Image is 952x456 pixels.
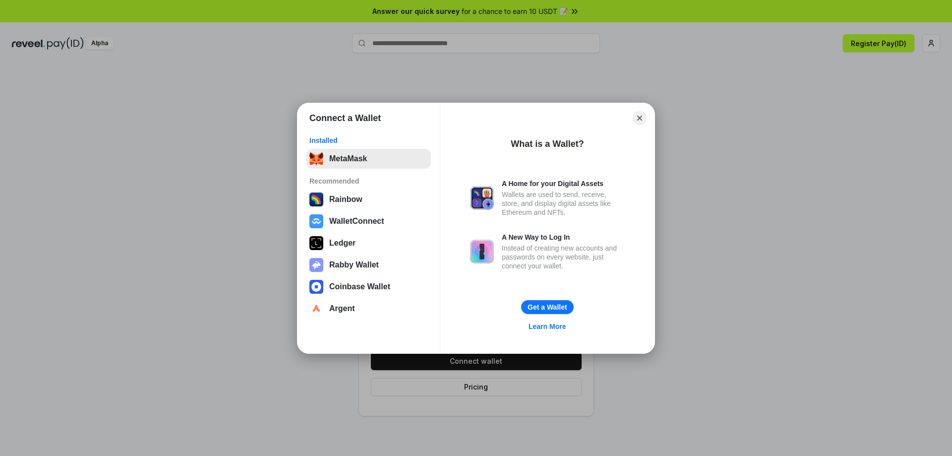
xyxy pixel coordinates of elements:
div: MetaMask [329,154,367,163]
div: Instead of creating new accounts and passwords on every website, just connect your wallet. [502,244,625,270]
div: What is a Wallet? [511,138,584,150]
div: Ledger [329,239,356,248]
button: Rabby Wallet [306,255,431,275]
div: Rainbow [329,195,362,204]
div: A New Way to Log In [502,233,625,242]
button: Rainbow [306,190,431,209]
div: WalletConnect [329,217,384,226]
img: svg+xml,%3Csvg%20xmlns%3D%22http%3A%2F%2Fwww.w3.org%2F2000%2Fsvg%22%20width%3D%2228%22%20height%3... [309,236,323,250]
div: Wallets are used to send, receive, store, and display digital assets like Ethereum and NFTs. [502,190,625,217]
button: Close [633,111,647,125]
div: Get a Wallet [528,303,567,312]
button: Coinbase Wallet [306,277,431,297]
img: svg+xml,%3Csvg%20width%3D%2228%22%20height%3D%2228%22%20viewBox%3D%220%200%2028%2028%22%20fill%3D... [309,302,323,316]
button: Ledger [306,233,431,253]
img: svg+xml,%3Csvg%20xmlns%3D%22http%3A%2F%2Fwww.w3.org%2F2000%2Fsvg%22%20fill%3D%22none%22%20viewBox... [470,240,494,263]
img: svg+xml,%3Csvg%20width%3D%22120%22%20height%3D%22120%22%20viewBox%3D%220%200%20120%20120%22%20fil... [309,193,323,206]
div: A Home for your Digital Assets [502,179,625,188]
button: WalletConnect [306,211,431,231]
button: MetaMask [306,149,431,169]
button: Argent [306,299,431,319]
h1: Connect a Wallet [309,112,381,124]
div: Recommended [309,177,428,186]
img: svg+xml,%3Csvg%20width%3D%2228%22%20height%3D%2228%22%20viewBox%3D%220%200%2028%2028%22%20fill%3D... [309,214,323,228]
div: Rabby Wallet [329,261,379,269]
div: Installed [309,136,428,145]
img: svg+xml,%3Csvg%20xmlns%3D%22http%3A%2F%2Fwww.w3.org%2F2000%2Fsvg%22%20fill%3D%22none%22%20viewBox... [309,258,323,272]
div: Learn More [529,322,566,331]
div: Argent [329,304,355,313]
div: Coinbase Wallet [329,282,390,291]
img: svg+xml;base64,PHN2ZyB3aWR0aD0iMzUiIGhlaWdodD0iMzQiIHZpZXdCb3g9IjAgMCAzNSAzNCIgZmlsbD0ibm9uZSIgeG... [309,152,323,166]
img: svg+xml,%3Csvg%20xmlns%3D%22http%3A%2F%2Fwww.w3.org%2F2000%2Fsvg%22%20fill%3D%22none%22%20viewBox... [470,186,494,210]
button: Get a Wallet [521,300,574,314]
a: Learn More [523,320,572,333]
img: svg+xml,%3Csvg%20width%3D%2228%22%20height%3D%2228%22%20viewBox%3D%220%200%2028%2028%22%20fill%3D... [309,280,323,294]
